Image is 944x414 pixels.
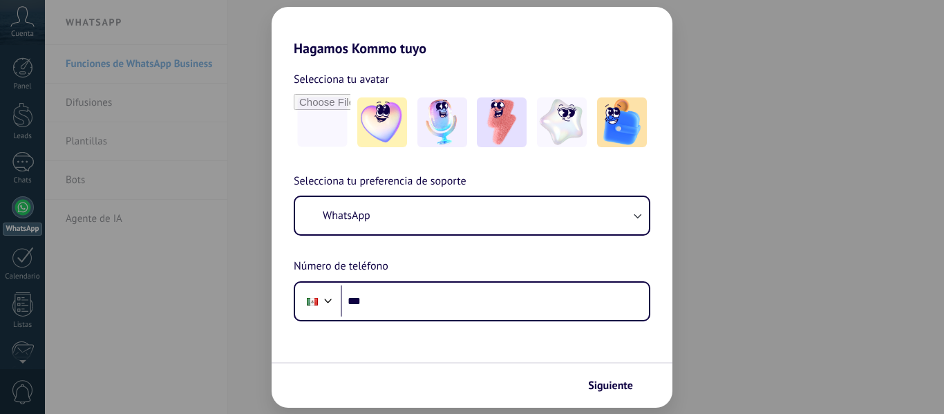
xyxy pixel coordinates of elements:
span: WhatsApp [323,209,370,223]
img: -1.jpeg [357,97,407,147]
img: -5.jpeg [597,97,647,147]
h2: Hagamos Kommo tuyo [272,7,672,57]
button: Siguiente [582,374,652,397]
div: Mexico: + 52 [299,287,325,316]
span: Selecciona tu avatar [294,70,389,88]
span: Número de teléfono [294,258,388,276]
img: -2.jpeg [417,97,467,147]
button: WhatsApp [295,197,649,234]
span: Siguiente [588,381,633,391]
span: Selecciona tu preferencia de soporte [294,173,466,191]
img: -4.jpeg [537,97,587,147]
img: -3.jpeg [477,97,527,147]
